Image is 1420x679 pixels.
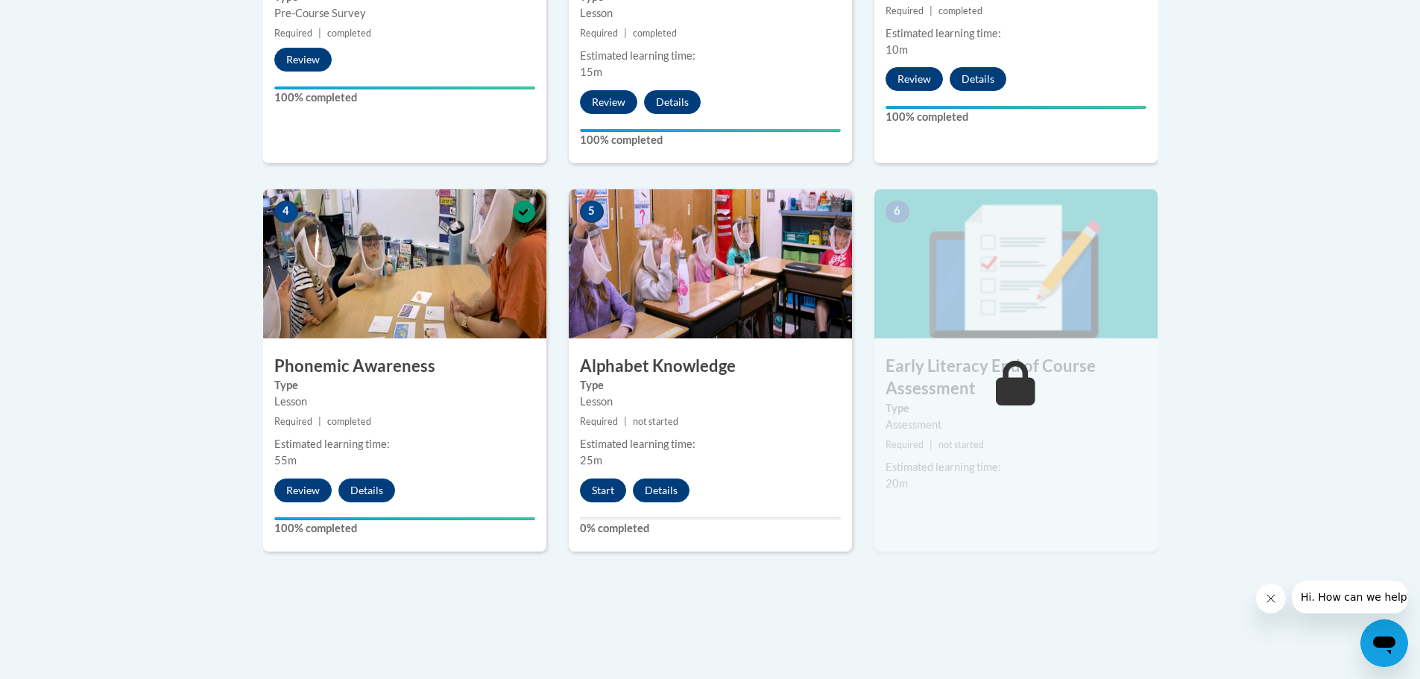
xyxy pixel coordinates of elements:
[938,439,984,450] span: not started
[886,200,909,223] span: 6
[930,439,933,450] span: |
[580,5,841,22] div: Lesson
[886,43,908,56] span: 10m
[886,109,1146,125] label: 100% completed
[580,66,602,78] span: 15m
[580,520,841,537] label: 0% completed
[569,189,852,338] img: Course Image
[274,200,298,223] span: 4
[274,520,535,537] label: 100% completed
[9,10,121,22] span: Hi. How can we help?
[633,416,678,427] span: not started
[886,477,908,490] span: 20m
[633,28,677,39] span: completed
[580,394,841,410] div: Lesson
[318,416,321,427] span: |
[274,48,332,72] button: Review
[580,436,841,452] div: Estimated learning time:
[580,48,841,64] div: Estimated learning time:
[886,25,1146,42] div: Estimated learning time:
[580,377,841,394] label: Type
[886,400,1146,417] label: Type
[624,28,627,39] span: |
[580,416,618,427] span: Required
[624,416,627,427] span: |
[338,479,395,502] button: Details
[580,479,626,502] button: Start
[580,90,637,114] button: Review
[886,459,1146,476] div: Estimated learning time:
[886,439,924,450] span: Required
[274,436,535,452] div: Estimated learning time:
[580,129,841,132] div: Your progress
[569,355,852,378] h3: Alphabet Knowledge
[263,189,546,338] img: Course Image
[886,417,1146,433] div: Assessment
[580,454,602,467] span: 25m
[327,416,371,427] span: completed
[274,394,535,410] div: Lesson
[1360,619,1408,667] iframe: Button to launch messaging window
[274,5,535,22] div: Pre-Course Survey
[930,5,933,16] span: |
[274,377,535,394] label: Type
[274,517,535,520] div: Your progress
[327,28,371,39] span: completed
[1256,584,1286,613] iframe: Close message
[580,200,604,223] span: 5
[580,28,618,39] span: Required
[274,416,312,427] span: Required
[1292,581,1408,613] iframe: Message from company
[950,67,1006,91] button: Details
[874,189,1158,338] img: Course Image
[644,90,701,114] button: Details
[886,106,1146,109] div: Your progress
[263,355,546,378] h3: Phonemic Awareness
[633,479,690,502] button: Details
[274,28,312,39] span: Required
[874,355,1158,401] h3: Early Literacy End of Course Assessment
[274,89,535,106] label: 100% completed
[886,5,924,16] span: Required
[938,5,982,16] span: completed
[274,86,535,89] div: Your progress
[886,67,943,91] button: Review
[318,28,321,39] span: |
[274,479,332,502] button: Review
[274,454,297,467] span: 55m
[580,132,841,148] label: 100% completed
